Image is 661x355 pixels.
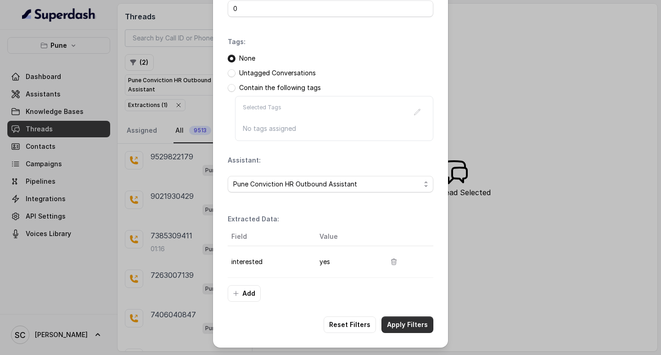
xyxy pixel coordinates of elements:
[243,124,426,133] p: No tags assigned
[228,176,433,192] button: Pune Conviction HR Outbound Assistant
[324,316,376,333] button: Reset Filters
[239,83,321,92] p: Contain the following tags
[312,246,378,278] td: yes
[312,227,378,246] th: Value
[228,214,279,224] p: Extracted Data:
[228,227,312,246] th: Field
[228,37,246,46] p: Tags:
[239,54,255,63] p: None
[233,179,420,190] span: Pune Conviction HR Outbound Assistant
[228,156,261,165] p: Assistant:
[381,316,433,333] button: Apply Filters
[228,285,261,302] button: Add
[243,104,281,120] p: Selected Tags
[228,246,312,278] td: interested
[239,68,316,78] p: Untagged Conversations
